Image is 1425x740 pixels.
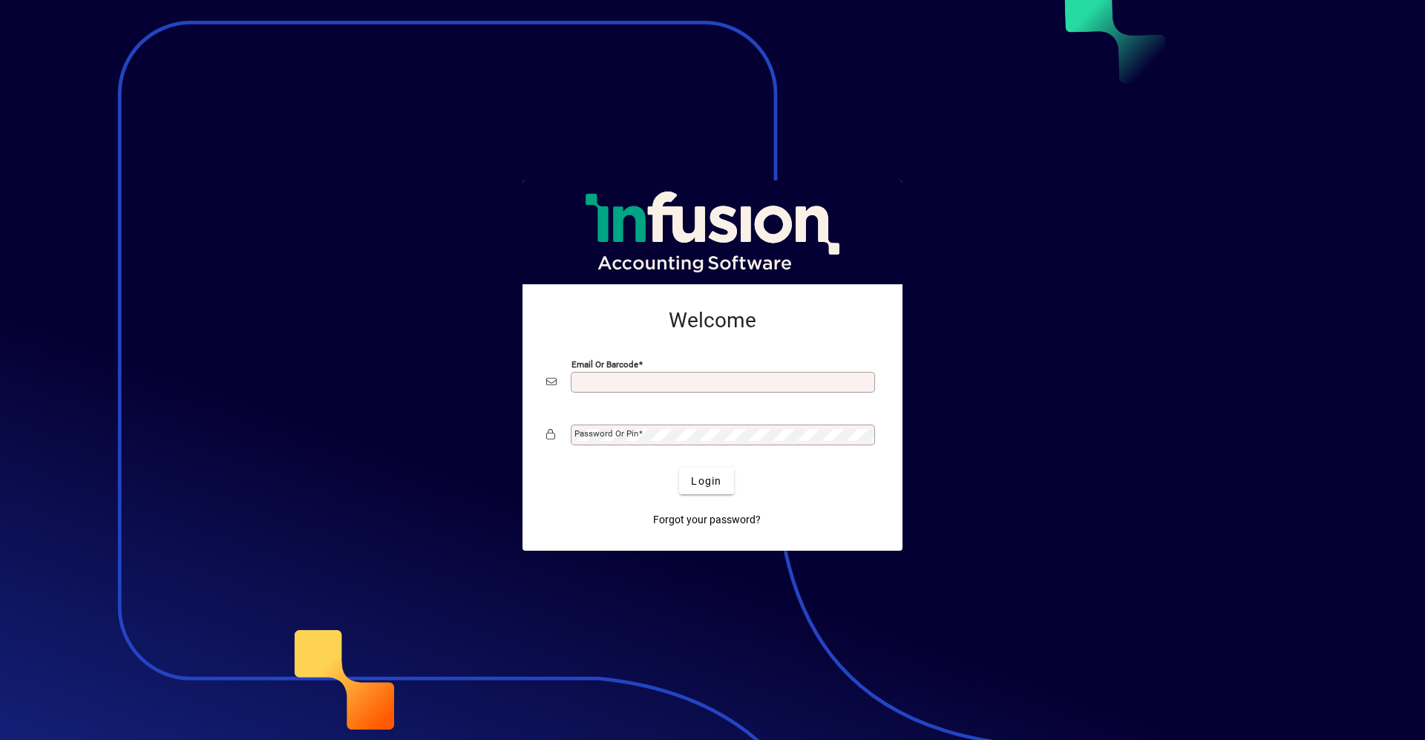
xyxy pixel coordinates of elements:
[546,308,879,333] h2: Welcome
[574,428,638,439] mat-label: Password or Pin
[653,512,761,528] span: Forgot your password?
[679,468,733,494] button: Login
[691,474,721,489] span: Login
[647,506,767,533] a: Forgot your password?
[571,359,638,370] mat-label: Email or Barcode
